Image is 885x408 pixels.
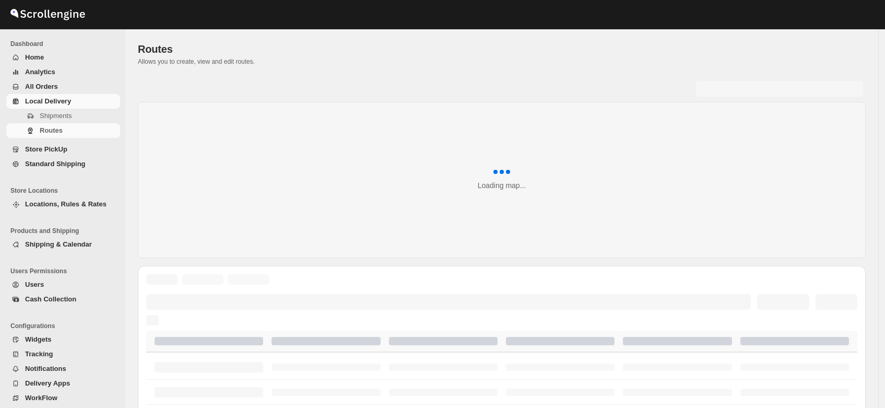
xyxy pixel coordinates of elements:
span: Locations, Rules & Rates [25,200,107,208]
span: Analytics [25,68,55,76]
span: Products and Shipping [10,227,120,235]
span: Users [25,281,44,288]
p: Allows you to create, view and edit routes. [138,57,866,66]
span: Store Locations [10,186,120,195]
button: Analytics [6,65,120,79]
span: Routes [138,43,173,55]
span: Dashboard [10,40,120,48]
button: Routes [6,123,120,138]
span: Widgets [25,335,51,343]
span: Standard Shipping [25,160,86,168]
button: Tracking [6,347,120,362]
button: Widgets [6,332,120,347]
div: Loading map... [478,180,526,191]
span: Local Delivery [25,97,71,105]
span: Routes [40,126,63,134]
button: All Orders [6,79,120,94]
span: Configurations [10,322,120,330]
button: WorkFlow [6,391,120,405]
button: Home [6,50,120,65]
button: Cash Collection [6,292,120,307]
button: Delivery Apps [6,376,120,391]
span: Delivery Apps [25,379,70,387]
button: Shipments [6,109,120,123]
span: All Orders [25,83,58,90]
button: Shipping & Calendar [6,237,120,252]
span: WorkFlow [25,394,57,402]
button: Notifications [6,362,120,376]
button: Users [6,277,120,292]
span: Cash Collection [25,295,76,303]
span: Notifications [25,365,66,372]
span: Users Permissions [10,267,120,275]
span: Tracking [25,350,53,358]
span: Home [25,53,44,61]
span: Shipments [40,112,72,120]
span: Shipping & Calendar [25,240,92,248]
span: Store PickUp [25,145,67,153]
button: Locations, Rules & Rates [6,197,120,212]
